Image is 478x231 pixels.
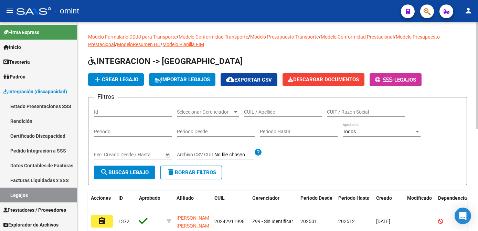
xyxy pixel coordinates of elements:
span: Dependencia [438,195,467,201]
button: IMPORTAR LEGAJOS [149,73,215,86]
mat-icon: person [464,7,472,15]
span: Padrón [3,73,25,81]
button: Open calendar [164,151,171,159]
span: [DATE] [376,219,390,224]
span: - omint [54,3,79,19]
span: Z99 - Sin Identificar [252,219,293,224]
div: Open Intercom Messenger [455,208,471,224]
span: Modificado [407,195,432,201]
span: Descargar Documentos [288,76,359,83]
span: IMPORTAR LEGAJOS [155,76,210,83]
span: Gerenciador [252,195,279,201]
span: CUIL [214,195,225,201]
button: Exportar CSV [221,73,277,86]
datatable-header-cell: Periodo Hasta [336,191,373,213]
span: 1372 [118,219,129,224]
datatable-header-cell: ID [116,191,136,213]
datatable-header-cell: CUIL [212,191,249,213]
button: Descargar Documentos [283,73,364,86]
span: - [375,77,394,83]
button: Borrar Filtros [160,166,222,179]
datatable-header-cell: Afiliado [174,191,212,213]
datatable-header-cell: Aprobado [136,191,164,213]
span: Firma Express [3,29,39,36]
a: ModeloResumen HC [117,42,160,47]
button: Crear Legajo [88,73,144,86]
mat-icon: assignment [98,217,106,225]
input: Archivo CSV CUIL [214,152,254,158]
span: INTEGRACION -> [GEOGRAPHIC_DATA] [88,56,243,66]
mat-icon: add [94,75,102,83]
span: Acciones [91,195,111,201]
datatable-header-cell: Modificado [404,191,435,213]
datatable-header-cell: Periodo Desde [298,191,336,213]
span: Todos [343,129,356,134]
datatable-header-cell: Gerenciador [249,191,298,213]
button: Buscar Legajo [94,166,155,179]
span: Buscar Legajo [100,169,149,176]
h3: Filtros [94,92,118,102]
span: [PERSON_NAME] [PERSON_NAME] [177,215,213,229]
a: Modelo Conformidad Transporte [179,34,248,40]
mat-icon: delete [167,168,175,176]
mat-icon: search [100,168,108,176]
span: Aprobado [139,195,160,201]
span: Inicio [3,43,21,51]
span: Periodo Desde [300,195,332,201]
span: Afiliado [177,195,194,201]
a: Modelo Conformidad Prestacional [321,34,394,40]
span: ID [118,195,123,201]
a: Modelo Formulario DDJJ para Transporte [88,34,177,40]
a: Modelo Presupuesto Transporte [250,34,319,40]
span: Explorador de Archivos [3,221,59,229]
span: 20242911998 [214,219,245,224]
input: Fecha inicio [94,152,119,158]
span: Crear Legajo [94,76,138,83]
button: -Legajos [370,73,422,86]
span: Exportar CSV [226,77,272,83]
span: 202512 [338,219,355,224]
span: Archivo CSV CUIL [177,152,214,157]
span: 202501 [300,219,317,224]
datatable-header-cell: Acciones [88,191,116,213]
span: Periodo Hasta [338,195,370,201]
datatable-header-cell: Dependencia [435,191,473,213]
mat-icon: menu [6,7,14,15]
span: Prestadores / Proveedores [3,206,66,214]
span: Borrar Filtros [167,169,216,176]
a: Modelo Planilla FIM [162,42,204,47]
span: Tesorería [3,58,30,66]
span: Integración (discapacidad) [3,88,67,95]
mat-icon: help [254,148,262,156]
input: Fecha fin [125,152,159,158]
datatable-header-cell: Creado [373,191,404,213]
mat-icon: cloud_download [226,75,234,84]
span: Creado [376,195,392,201]
span: Legajos [394,77,416,83]
span: Seleccionar Gerenciador [177,109,233,115]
